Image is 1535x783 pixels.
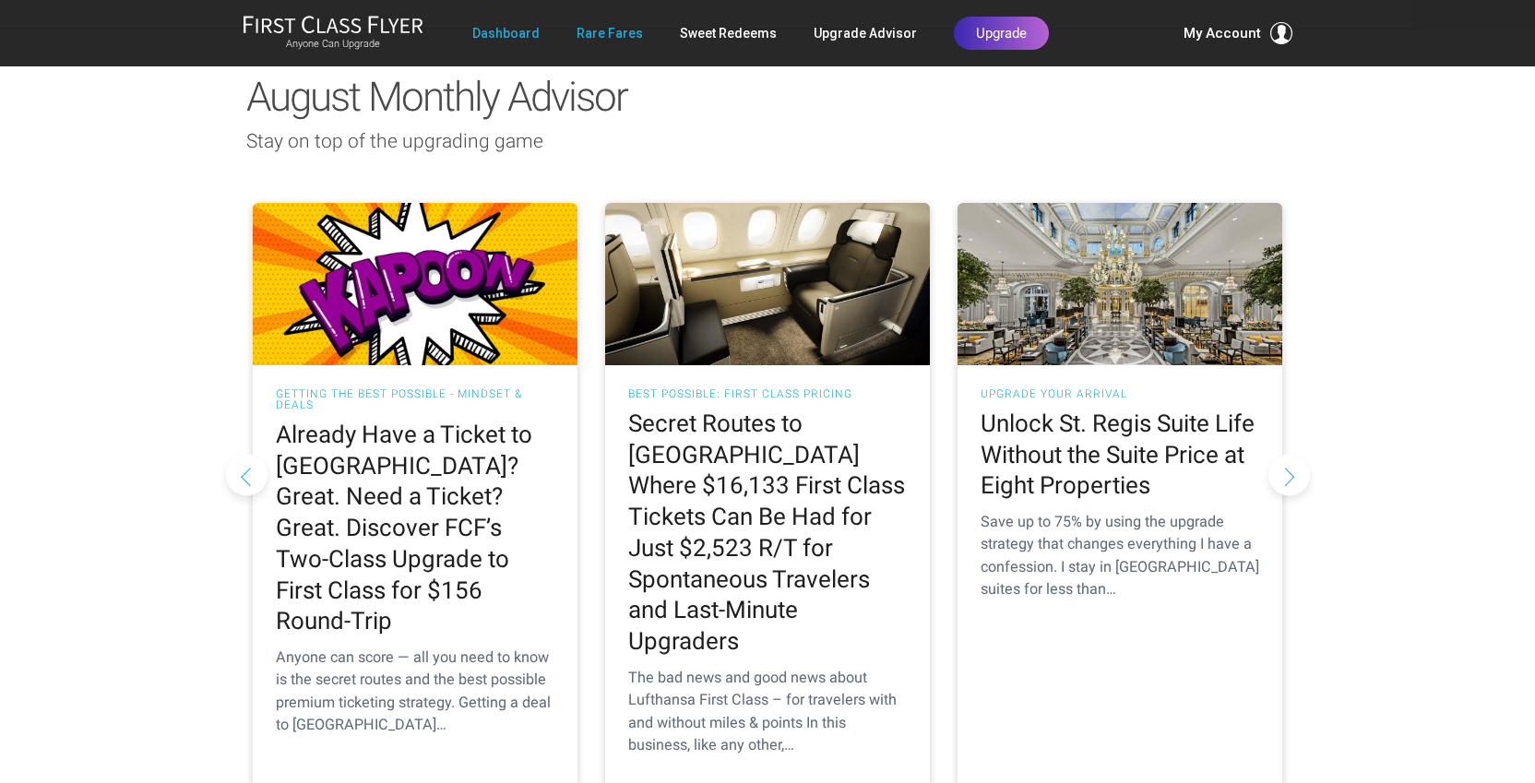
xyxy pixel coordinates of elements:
[243,15,423,34] img: First Class Flyer
[246,130,543,152] span: Stay on top of the upgrading game
[243,38,423,51] small: Anyone Can Upgrade
[981,511,1259,600] div: Save up to 75% by using the upgrade strategy that changes everything I have a confession. I stay ...
[226,454,268,495] button: Previous slide
[246,73,627,121] span: August Monthly Advisor
[276,647,554,736] div: Anyone can score — all you need to know is the secret routes and the best possible premium ticket...
[954,17,1049,50] a: Upgrade
[628,388,907,399] h3: Best Possible: First Class Pricing
[1184,22,1292,44] button: My Account
[276,420,554,637] h2: Already Have a Ticket to [GEOGRAPHIC_DATA]? Great. Need a Ticket? Great. Discover FCF’s Two-Class...
[577,17,643,50] a: Rare Fares
[1184,22,1261,44] span: My Account
[276,388,554,410] h3: Getting the Best Possible - Mindset & Deals
[981,409,1259,502] h2: Unlock St. Regis Suite Life Without the Suite Price at Eight Properties
[814,17,917,50] a: Upgrade Advisor
[243,15,423,52] a: First Class FlyerAnyone Can Upgrade
[680,17,777,50] a: Sweet Redeems
[472,17,540,50] a: Dashboard
[628,667,907,756] div: The bad news and good news about Lufthansa First Class – for travelers with and without miles & p...
[628,409,907,658] h2: Secret Routes to [GEOGRAPHIC_DATA] Where $16,133 First Class Tickets Can Be Had for Just $2,523 R...
[1268,454,1310,495] button: Next slide
[981,388,1259,399] h3: Upgrade Your Arrival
